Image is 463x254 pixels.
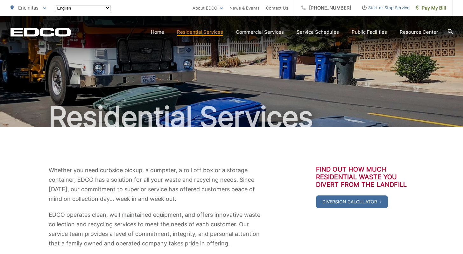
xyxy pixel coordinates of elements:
[352,28,387,36] a: Public Facilities
[151,28,164,36] a: Home
[316,195,388,208] a: Diversion Calculator
[11,28,71,37] a: EDCD logo. Return to the homepage.
[297,28,339,36] a: Service Schedules
[316,166,415,188] h3: Find out how much residential waste you divert from the landfill
[193,4,223,12] a: About EDCO
[400,28,438,36] a: Resource Center
[177,28,223,36] a: Residential Services
[236,28,284,36] a: Commercial Services
[229,4,260,12] a: News & Events
[266,4,288,12] a: Contact Us
[416,4,446,12] span: Pay My Bill
[56,5,110,11] select: Select a language
[11,101,453,133] h1: Residential Services
[49,166,262,204] p: Whether you need curbside pickup, a dumpster, a roll off box or a storage container, EDCO has a s...
[49,210,262,248] p: EDCO operates clean, well maintained equipment, and offers innovative waste collection and recycl...
[18,5,39,11] span: Encinitas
